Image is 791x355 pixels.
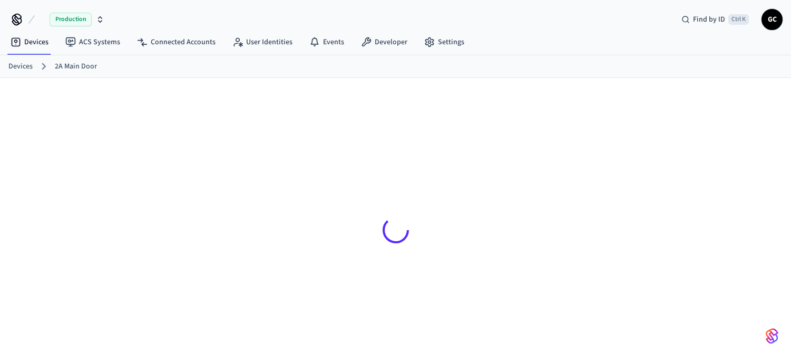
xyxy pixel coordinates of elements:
span: GC [763,10,782,29]
a: 2A Main Door [55,61,97,72]
a: Devices [2,33,57,52]
span: Production [50,13,92,26]
a: User Identities [224,33,301,52]
span: Ctrl K [728,14,749,25]
a: Connected Accounts [129,33,224,52]
img: SeamLogoGradient.69752ec5.svg [766,328,778,344]
a: Devices [8,61,33,72]
span: Find by ID [693,14,725,25]
a: ACS Systems [57,33,129,52]
div: Find by IDCtrl K [673,10,757,29]
a: Developer [353,33,416,52]
a: Settings [416,33,473,52]
a: Events [301,33,353,52]
button: GC [761,9,783,30]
